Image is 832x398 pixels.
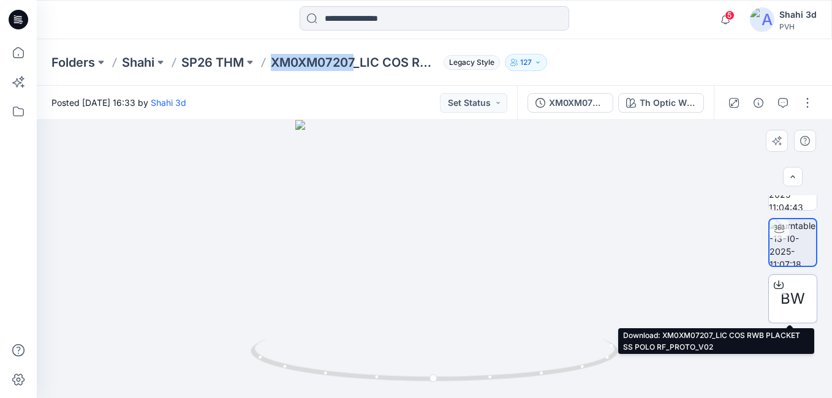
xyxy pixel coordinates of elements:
[640,96,696,110] div: Th Optic White - YCF
[779,7,817,22] div: Shahi 3d
[505,54,547,71] button: 127
[770,219,816,266] img: turntable-13-10-2025-11:07:18
[122,54,154,71] a: Shahi
[749,93,768,113] button: Details
[528,93,613,113] button: XM0XM07207_LIC COS RWB PLACKET SS POLO RF_PROTO_V02
[181,54,244,71] a: SP26 THM
[779,22,817,31] div: PVH
[439,54,500,71] button: Legacy Style
[520,56,532,69] p: 127
[51,54,95,71] a: Folders
[51,96,186,109] span: Posted [DATE] 16:33 by
[750,7,774,32] img: avatar
[725,10,735,20] span: 5
[618,93,704,113] button: Th Optic White - YCF
[151,97,186,108] a: Shahi 3d
[549,96,605,110] div: XM0XM07207_LIC COS RWB PLACKET SS POLO RF_PROTO_V02
[444,55,500,70] span: Legacy Style
[271,54,439,71] p: XM0XM07207_LIC COS RWB PLACKET SS POLO RF
[781,288,805,310] span: BW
